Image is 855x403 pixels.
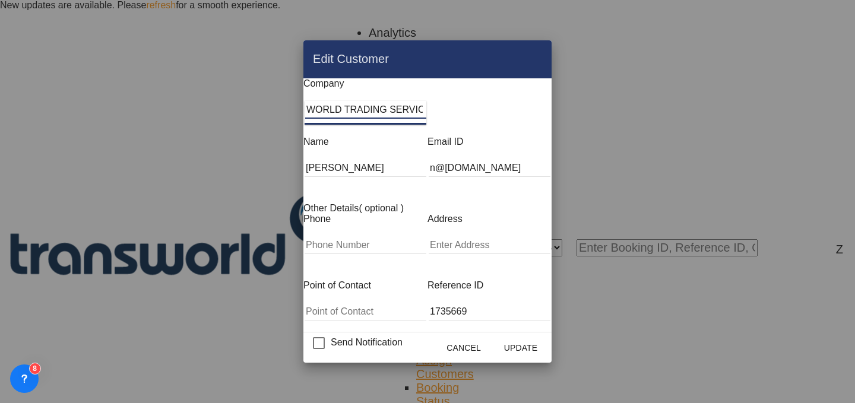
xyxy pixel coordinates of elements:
[303,214,331,224] span: Phone
[303,78,344,88] span: Company
[305,159,426,177] input: Enter Name
[495,337,547,358] button: Update
[427,137,463,147] span: Email ID
[313,52,389,65] span: Edit Customer
[305,101,426,119] input: Company
[528,52,542,66] md-icon: Close dialog
[429,236,550,254] input: Enter Address
[303,137,329,147] span: Name
[359,203,404,213] span: ( optional )
[427,280,483,290] span: Reference ID
[303,203,427,214] div: Other Details
[438,337,490,358] button: Cancel
[303,280,371,290] span: Point of Contact
[429,303,550,321] input: Enter Reference ID
[523,47,547,71] button: Close dialog
[427,214,463,224] span: Address
[305,303,426,321] input: Point of Contact
[313,337,403,349] md-checkbox: Checkbox No Ink
[305,236,426,254] input: Phone Number
[331,337,403,348] div: Send Notification
[303,40,552,363] md-dialog: Company Name Email ...
[429,159,550,177] input: Enter Email ID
